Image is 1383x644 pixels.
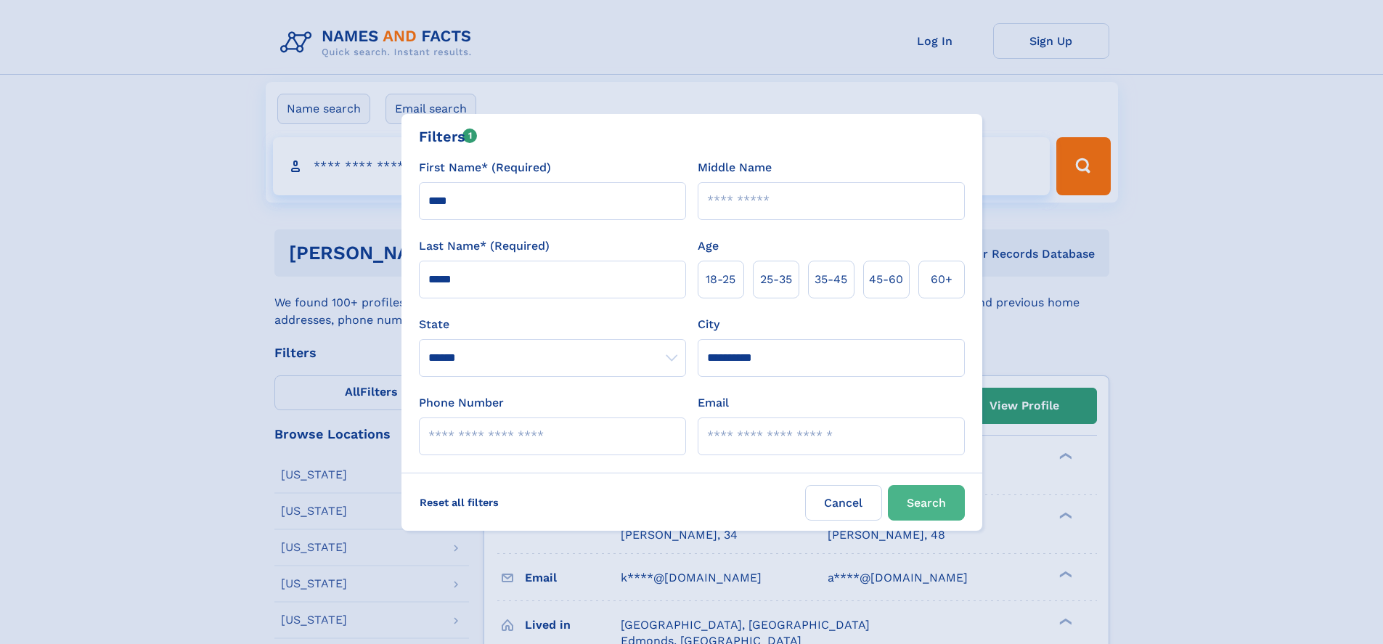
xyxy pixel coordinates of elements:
button: Search [888,485,965,521]
label: Email [698,394,729,412]
label: Phone Number [419,394,504,412]
span: 60+ [931,271,952,288]
div: Filters [419,126,478,147]
span: 45‑60 [869,271,903,288]
label: Middle Name [698,159,772,176]
span: 35‑45 [815,271,847,288]
label: Age [698,237,719,255]
label: State [419,316,686,333]
label: First Name* (Required) [419,159,551,176]
span: 25‑35 [760,271,792,288]
label: Cancel [805,485,882,521]
label: City [698,316,719,333]
label: Reset all filters [410,485,508,520]
label: Last Name* (Required) [419,237,550,255]
span: 18‑25 [706,271,735,288]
